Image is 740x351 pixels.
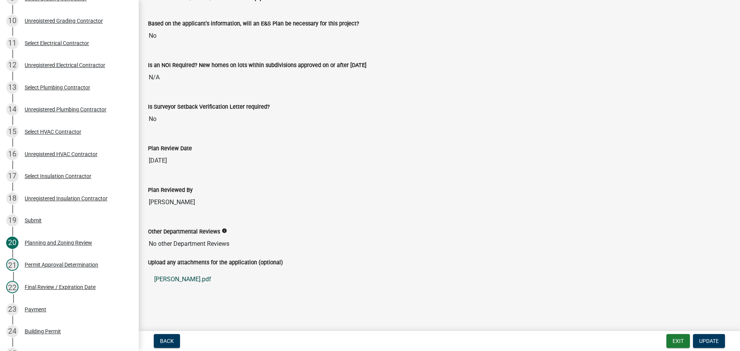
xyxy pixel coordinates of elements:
[148,270,731,289] a: [PERSON_NAME].pdf
[6,170,18,182] div: 17
[148,260,283,265] label: Upload any attachments for the application (optional)
[154,334,180,348] button: Back
[25,262,98,267] div: Permit Approval Determination
[222,228,227,233] i: info
[148,21,359,27] label: Based on the applicant's information, will an E&S Plan be necessary for this project?
[25,18,103,24] div: Unregistered Grading Contractor
[6,192,18,205] div: 18
[6,126,18,138] div: 15
[148,104,270,110] label: Is Surveyor Setback Verification Letter required?
[25,284,96,290] div: Final Review / Expiration Date
[6,214,18,227] div: 19
[148,146,192,151] label: Plan Review Date
[693,334,725,348] button: Update
[25,40,89,46] div: Select Electrical Contractor
[25,62,105,68] div: Unregistered Electrical Contractor
[25,218,42,223] div: Submit
[148,63,367,68] label: Is an NOI Required? New homes on lots within subdivisions approved on or after [DATE]
[25,85,90,90] div: Select Plumbing Contractor
[25,151,98,157] div: Unregistered HVAC Contractor
[25,107,106,112] div: Unregistered Plumbing Contractor
[6,259,18,271] div: 21
[6,103,18,116] div: 14
[6,281,18,293] div: 22
[25,129,81,134] div: Select HVAC Contractor
[25,173,91,179] div: Select Insulation Contractor
[699,338,719,344] span: Update
[25,196,108,201] div: Unregistered Insulation Contractor
[148,188,193,193] label: Plan Reviewed By
[25,329,61,334] div: Building Permit
[6,237,18,249] div: 20
[6,325,18,338] div: 24
[6,81,18,94] div: 13
[148,229,220,235] label: Other Departmental Reviews
[160,338,174,344] span: Back
[25,240,92,245] div: Planning and Zoning Review
[25,307,46,312] div: Payment
[6,148,18,160] div: 16
[666,334,690,348] button: Exit
[6,15,18,27] div: 10
[6,303,18,316] div: 23
[6,59,18,71] div: 12
[6,37,18,49] div: 11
